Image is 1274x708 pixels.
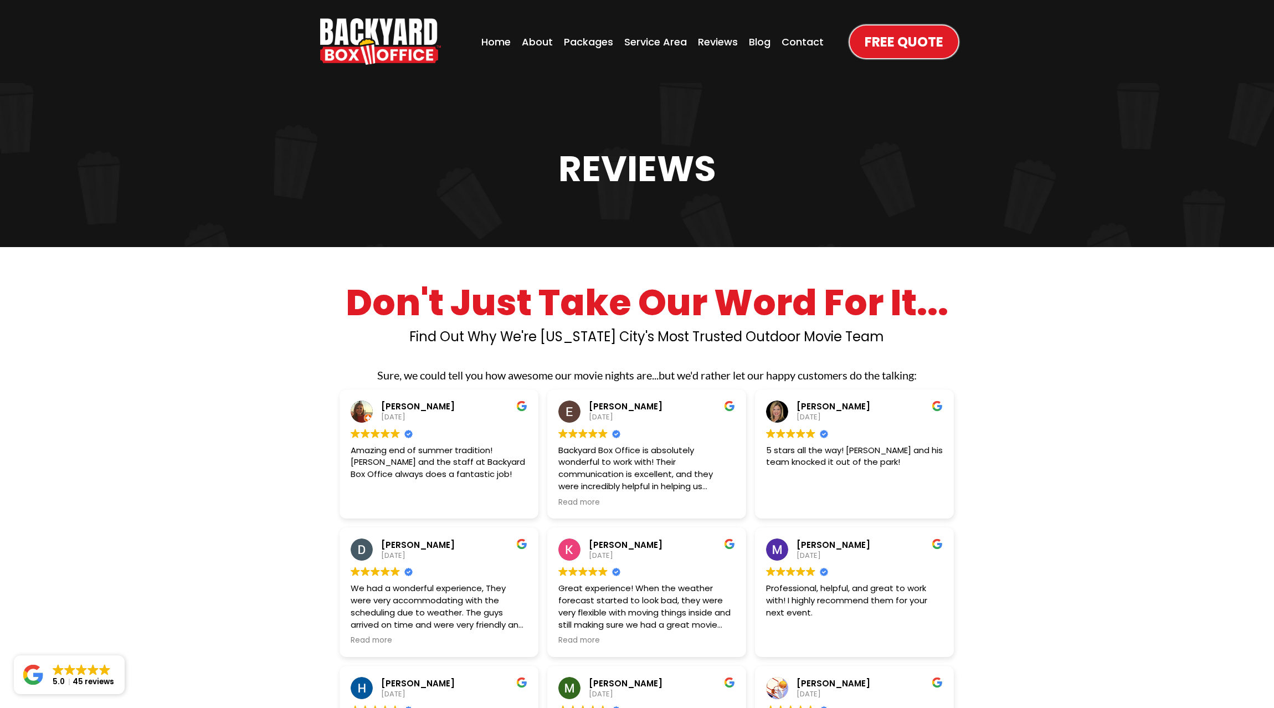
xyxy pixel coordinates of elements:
img: Meghan Robinson profile picture [766,538,788,561]
img: Google [558,567,568,576]
div: [DATE] [589,412,735,422]
a: Reviews [695,31,741,53]
div: [DATE] [797,689,943,699]
img: Adam Fanning profile picture [766,677,788,699]
p: Sure, we could tell you how awesome our movie nights are...but we'd rather let our happy customer... [335,368,958,382]
img: Google [598,567,608,576]
a: Service Area [621,31,690,53]
a: Contact [778,31,827,53]
img: Google [766,567,775,576]
div: [PERSON_NAME] [797,539,943,551]
img: Google [588,429,598,438]
img: Google [786,429,795,438]
a: https://www.backyardboxoffice.com [320,18,441,65]
img: Shannon Wilson profile picture [766,401,788,423]
a: Blog [746,31,774,53]
img: Helen Hill profile picture [351,677,373,699]
div: [PERSON_NAME] [797,401,943,412]
img: Backyard Box Office [320,18,441,65]
h1: Don't Just Take Our Word For It... [335,283,958,323]
div: Great experience! When the weather forecast started to look bad, they were very flexible with mov... [558,582,735,630]
img: Google [578,567,588,576]
span: Read more [351,635,392,646]
img: Google [568,429,578,438]
img: Google [371,567,380,576]
img: Google [786,567,795,576]
a: About [518,31,556,53]
img: Google [724,538,735,550]
img: Dorie Jones profile picture [351,538,373,561]
img: Google [361,429,370,438]
img: Ethan Haines profile picture [558,401,581,423]
img: Margaret Arnold profile picture [558,677,581,699]
a: Home [478,31,514,53]
img: Google [932,677,943,688]
img: Megan Holmes profile picture [351,401,373,423]
img: Google [776,567,785,576]
span: Read more [558,635,600,646]
div: [DATE] [381,412,527,422]
img: Google [588,567,598,576]
div: [PERSON_NAME] [589,539,735,551]
img: Google [806,429,815,438]
img: Google [932,538,943,550]
img: Google [796,429,805,438]
div: Amazing end of summer tradition! [PERSON_NAME] and the staff at Backyard Box Office always does a... [351,444,527,492]
div: Professional, helpful, and great to work with! I highly recommend them for your next event. [766,582,943,630]
img: Google [806,567,815,576]
img: Google [724,677,735,688]
div: [DATE] [797,412,943,422]
h1: Reviews [316,150,958,188]
span: Free Quote [865,32,943,52]
div: We had a wonderful experience, They were very accommodating with the scheduling due to weather. T... [351,582,527,630]
img: Google [516,401,527,412]
img: Google [391,429,400,438]
img: Google [766,429,775,438]
span: Read more [558,497,600,508]
img: Google [371,429,380,438]
div: [PERSON_NAME] [381,539,527,551]
div: [DATE] [797,551,943,561]
img: Kristin Cook profile picture [558,538,581,561]
img: Google [776,429,785,438]
img: Google [568,567,578,576]
img: Google [351,429,360,438]
div: Backyard Box Office is absolutely wonderful to work with! Their communication is excellent, and t... [558,444,735,492]
a: Free Quote [850,25,958,58]
a: Packages [561,31,617,53]
img: Google [724,401,735,412]
img: Google [351,567,360,576]
div: [DATE] [381,551,527,561]
img: Google [598,429,608,438]
img: Google [516,538,527,550]
h2: Find out why we're [US_STATE] City's most trusted outdoor movie team [335,328,958,345]
img: Google [381,567,390,576]
div: 5 stars all the way! [PERSON_NAME] and his team knocked it out of the park! [766,444,943,492]
img: Google [361,567,370,576]
div: [DATE] [589,689,735,699]
div: [PERSON_NAME] [381,678,527,689]
a: Close GoogleGoogleGoogleGoogleGoogle 5.045 reviews [14,655,125,694]
div: [PERSON_NAME] [589,401,735,412]
img: Google [381,429,390,438]
div: [PERSON_NAME] [589,678,735,689]
div: [DATE] [589,551,735,561]
img: Google [578,429,588,438]
img: Google [516,677,527,688]
img: Google [796,567,805,576]
div: [DATE] [381,689,527,699]
div: [PERSON_NAME] [797,678,943,689]
img: Google [558,429,568,438]
div: [PERSON_NAME] [381,401,527,412]
img: Google [932,401,943,412]
img: Google [391,567,400,576]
